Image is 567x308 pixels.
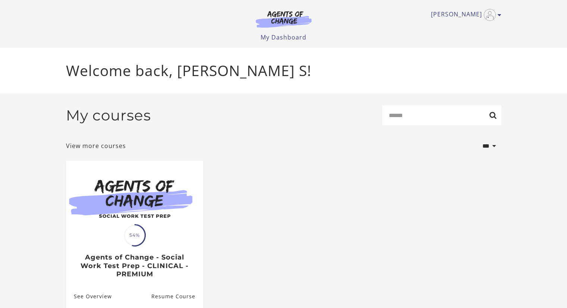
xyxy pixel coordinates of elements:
img: Agents of Change Logo [248,10,319,28]
p: Welcome back, [PERSON_NAME] S! [66,60,501,82]
h3: Agents of Change - Social Work Test Prep - CLINICAL - PREMIUM [74,253,195,279]
h2: My courses [66,107,151,124]
a: View more courses [66,141,126,150]
a: Toggle menu [431,9,498,21]
a: My Dashboard [261,33,306,41]
span: 54% [125,225,145,245]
